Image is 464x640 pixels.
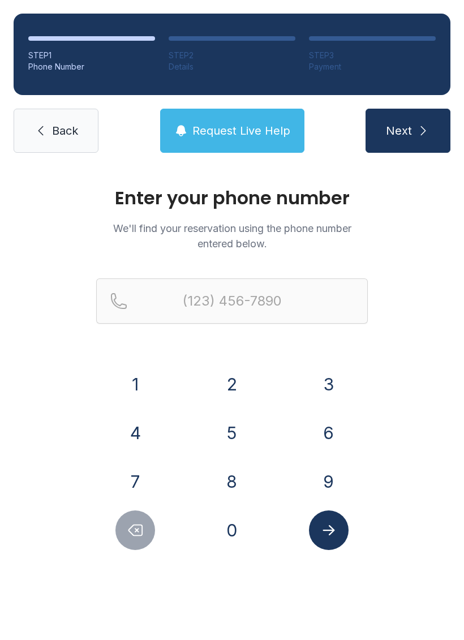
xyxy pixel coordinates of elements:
[96,221,368,251] p: We'll find your reservation using the phone number entered below.
[115,364,155,404] button: 1
[192,123,290,139] span: Request Live Help
[309,364,349,404] button: 3
[386,123,412,139] span: Next
[309,413,349,453] button: 6
[309,50,436,61] div: STEP 3
[96,189,368,207] h1: Enter your phone number
[52,123,78,139] span: Back
[212,462,252,501] button: 8
[212,413,252,453] button: 5
[115,462,155,501] button: 7
[309,61,436,72] div: Payment
[169,50,295,61] div: STEP 2
[28,61,155,72] div: Phone Number
[212,364,252,404] button: 2
[96,278,368,324] input: Reservation phone number
[115,510,155,550] button: Delete number
[309,510,349,550] button: Submit lookup form
[309,462,349,501] button: 9
[28,50,155,61] div: STEP 1
[212,510,252,550] button: 0
[115,413,155,453] button: 4
[169,61,295,72] div: Details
